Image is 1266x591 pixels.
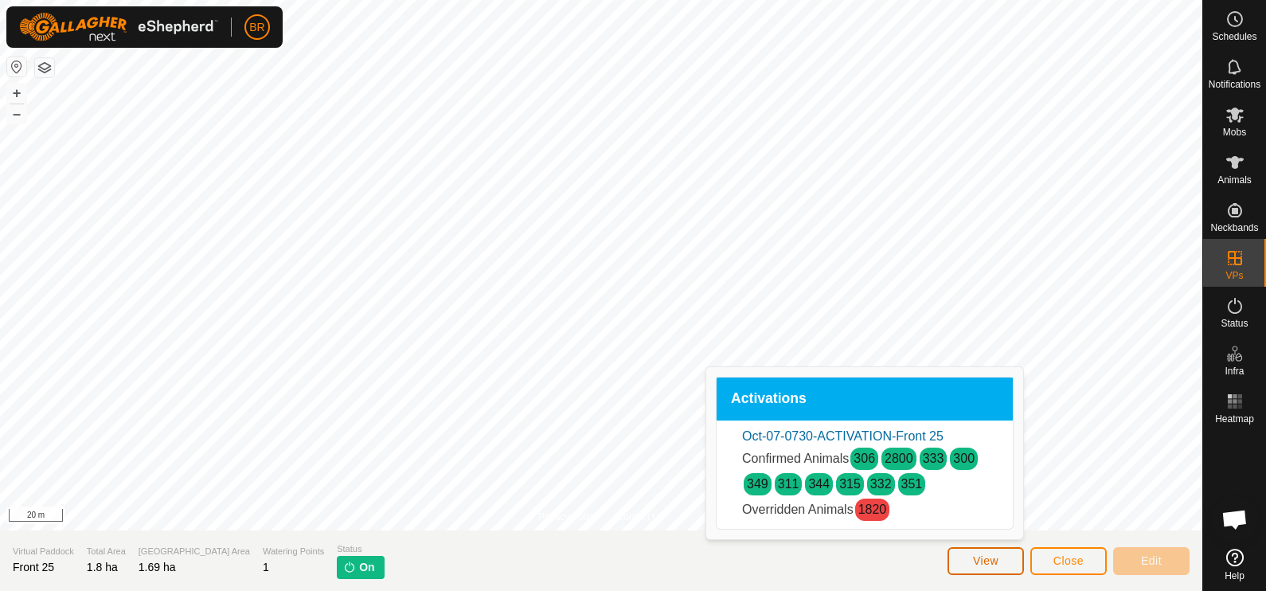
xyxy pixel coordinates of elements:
button: View [948,547,1024,575]
span: Schedules [1212,32,1256,41]
span: Watering Points [263,545,324,558]
span: Virtual Paddock [13,545,74,558]
a: 332 [870,477,892,491]
span: Neckbands [1210,223,1258,233]
button: + [7,84,26,103]
span: Close [1053,554,1084,567]
span: Front 25 [13,561,54,573]
button: Map Layers [35,58,54,77]
a: 344 [808,477,830,491]
a: Oct-07-0730-ACTIVATION-Front 25 [742,429,944,443]
a: Help [1203,542,1266,587]
span: On [359,559,374,576]
span: 1.69 ha [139,561,176,573]
a: 315 [839,477,861,491]
a: 306 [854,452,875,465]
button: Reset Map [7,57,26,76]
span: 1 [263,561,269,573]
button: Edit [1113,547,1190,575]
span: Heatmap [1215,414,1254,424]
span: [GEOGRAPHIC_DATA] Area [139,545,250,558]
a: 351 [901,477,923,491]
span: BR [249,19,264,36]
span: Help [1225,571,1245,581]
button: Close [1030,547,1107,575]
span: View [973,554,998,567]
img: turn-on [343,561,356,573]
span: Total Area [87,545,126,558]
button: – [7,104,26,123]
a: 333 [923,452,944,465]
span: Notifications [1209,80,1260,89]
a: 2800 [885,452,913,465]
span: Overridden Animals [742,503,854,516]
span: Status [337,542,384,556]
a: 311 [778,477,799,491]
span: Infra [1225,366,1244,376]
img: Gallagher Logo [19,13,218,41]
a: 1820 [858,503,887,516]
span: 1.8 ha [87,561,118,573]
span: Status [1221,319,1248,328]
div: Open chat [1211,495,1259,543]
span: Mobs [1223,127,1246,137]
a: Contact Us [617,510,664,524]
span: VPs [1225,271,1243,280]
span: Activations [731,392,807,406]
a: 349 [747,477,768,491]
a: 300 [953,452,975,465]
span: Confirmed Animals [742,452,849,465]
span: Animals [1217,175,1252,185]
span: Edit [1141,554,1162,567]
a: Privacy Policy [538,510,598,524]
